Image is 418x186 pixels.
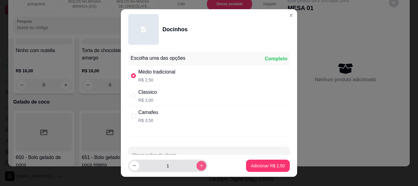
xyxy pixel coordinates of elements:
input: Observações do cliente [132,154,286,161]
button: increase-product-quantity [196,161,206,171]
button: Adicionar R$ 2,50 [246,160,290,172]
button: decrease-product-quantity [129,161,139,171]
div: Classico [138,89,157,96]
div: Docinhos [162,25,188,34]
p: R$ 3,00 [138,97,157,103]
div: Camafeu [138,109,158,116]
div: Completo [265,55,287,63]
p: Adicionar R$ 2,50 [251,163,285,169]
p: R$ 2,50 [138,77,175,83]
div: Médio tradicional [138,68,175,76]
div: Escolha uma das opções [131,55,185,62]
button: Close [286,10,296,20]
p: R$ 3,50 [138,117,158,123]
